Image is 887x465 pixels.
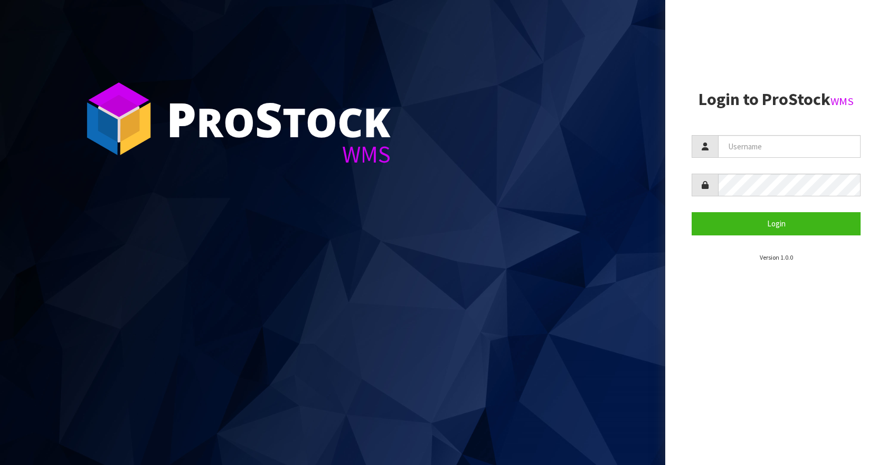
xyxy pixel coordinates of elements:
span: S [255,87,282,151]
div: WMS [166,143,391,166]
input: Username [718,135,861,158]
img: ProStock Cube [79,79,158,158]
span: P [166,87,196,151]
div: ro tock [166,95,391,143]
small: Version 1.0.0 [760,253,793,261]
h2: Login to ProStock [692,90,861,109]
button: Login [692,212,861,235]
small: WMS [831,94,854,108]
